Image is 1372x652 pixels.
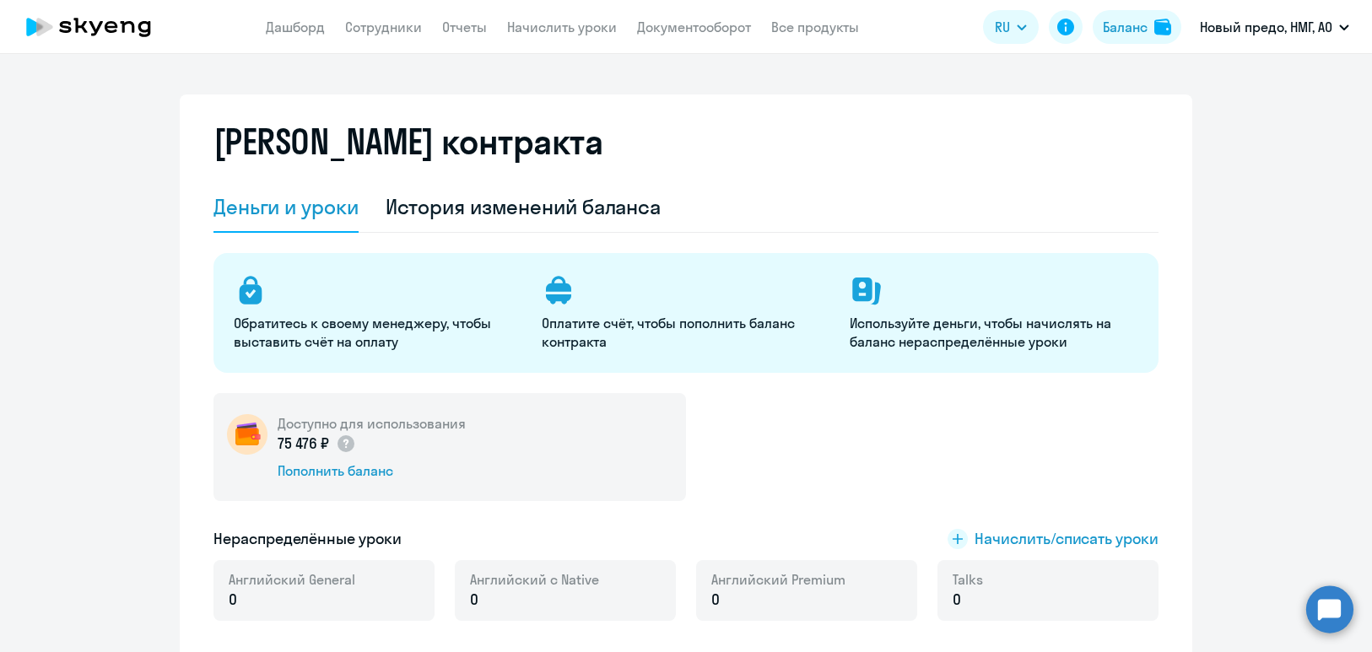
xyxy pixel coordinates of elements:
[975,528,1159,550] span: Начислить/списать уроки
[508,19,618,35] a: Начислить уроки
[278,433,356,455] p: 75 476 ₽
[983,10,1039,44] button: RU
[1093,10,1181,44] button: Балансbalance
[995,17,1010,37] span: RU
[1154,19,1171,35] img: balance
[213,121,603,162] h2: [PERSON_NAME] контракта
[443,19,488,35] a: Отчеты
[1103,17,1148,37] div: Баланс
[213,193,359,220] div: Деньги и уроки
[386,193,662,220] div: История изменений баланса
[229,589,237,611] span: 0
[346,19,423,35] a: Сотрудники
[1191,7,1358,47] button: Новый предо, НМГ, АО
[278,461,466,480] div: Пополнить баланс
[227,414,267,455] img: wallet-circle.png
[234,314,521,351] p: Обратитесь к своему менеджеру, чтобы выставить счёт на оплату
[470,570,599,589] span: Английский с Native
[267,19,326,35] a: Дашборд
[542,314,829,351] p: Оплатите счёт, чтобы пополнить баланс контракта
[1200,17,1332,37] p: Новый предо, НМГ, АО
[711,589,720,611] span: 0
[953,570,983,589] span: Talks
[229,570,355,589] span: Английский General
[278,414,466,433] h5: Доступно для использования
[772,19,860,35] a: Все продукты
[470,589,478,611] span: 0
[638,19,752,35] a: Документооборот
[850,314,1137,351] p: Используйте деньги, чтобы начислять на баланс нераспределённые уроки
[711,570,845,589] span: Английский Premium
[953,589,961,611] span: 0
[213,528,402,550] h5: Нераспределённые уроки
